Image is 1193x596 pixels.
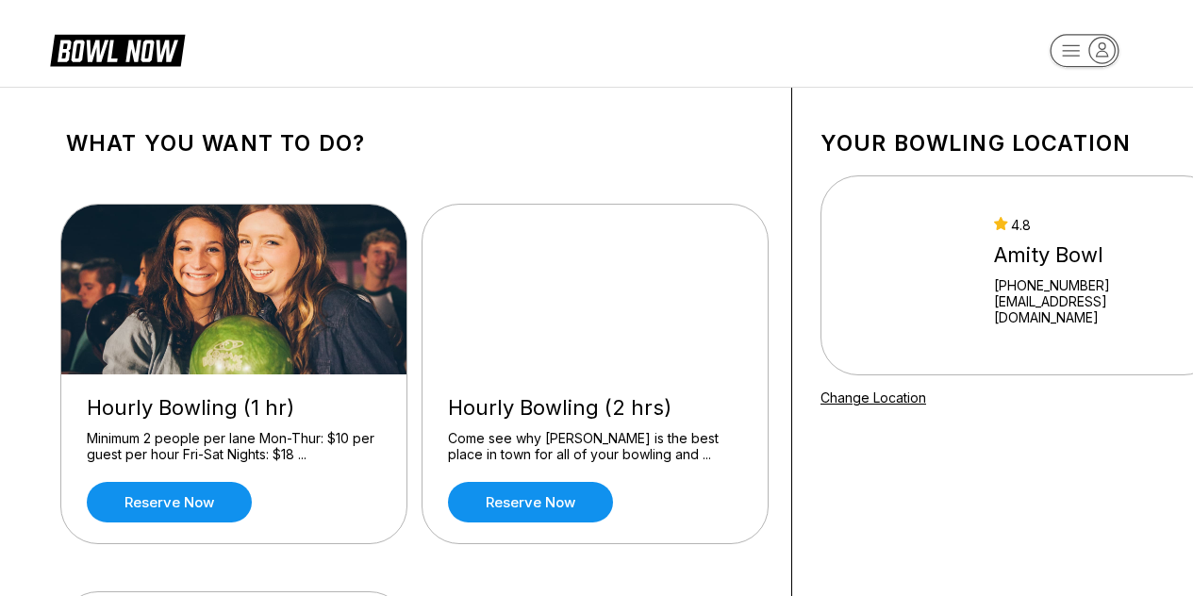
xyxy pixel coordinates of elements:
[448,395,742,421] div: Hourly Bowling (2 hrs)
[66,130,763,157] h1: What you want to do?
[846,205,977,346] img: Amity Bowl
[448,430,742,463] div: Come see why [PERSON_NAME] is the best place in town for all of your bowling and ...
[820,389,926,406] a: Change Location
[423,205,770,374] img: Hourly Bowling (2 hrs)
[87,395,381,421] div: Hourly Bowling (1 hr)
[448,482,613,522] a: Reserve now
[61,205,408,374] img: Hourly Bowling (1 hr)
[87,482,252,522] a: Reserve now
[87,430,381,463] div: Minimum 2 people per lane Mon-Thur: $10 per guest per hour Fri-Sat Nights: $18 ...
